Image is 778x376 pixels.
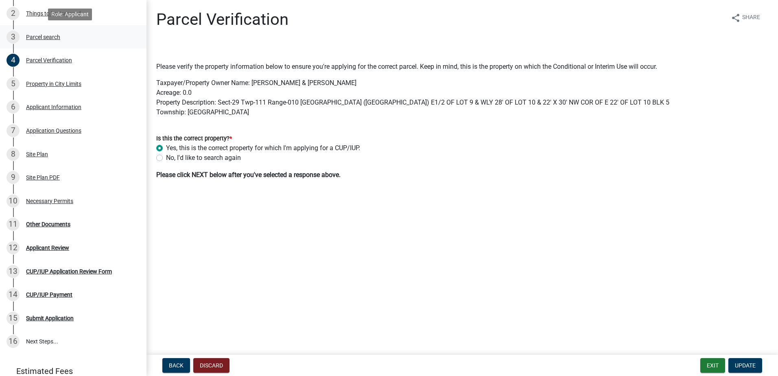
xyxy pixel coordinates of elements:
div: Necessary Permits [26,198,73,204]
p: Please verify the property information below to ensure you're applying for the correct parcel. Ke... [156,62,768,72]
div: 11 [7,218,20,231]
div: Applicant Information [26,104,81,110]
h1: Parcel Verification [156,10,288,29]
div: Applicant Review [26,245,69,251]
span: Share [742,13,760,23]
button: Back [162,358,190,373]
div: Parcel Verification [26,57,72,63]
div: CUP/IUP Payment [26,292,72,297]
div: Other Documents [26,221,70,227]
div: 15 [7,312,20,325]
div: Submit Application [26,315,74,321]
div: 16 [7,335,20,348]
button: Exit [700,358,725,373]
div: 10 [7,195,20,208]
strong: Please click NEXT below after you've selected a response above. [156,171,341,179]
div: Property in City Limits [26,81,81,87]
label: Yes, this is the correct property for which I'm applying for a CUP/IUP. [166,143,360,153]
div: 7 [7,124,20,137]
div: Application Questions [26,128,81,133]
p: Taxpayer/Property Owner Name: [PERSON_NAME] & [PERSON_NAME] Acreage: 0.0 Property Description: Se... [156,78,768,117]
div: Site Plan PDF [26,175,60,180]
label: Is this the correct property? [156,136,232,142]
div: 3 [7,31,20,44]
div: 12 [7,241,20,254]
span: Update [735,362,756,369]
label: No, I'd like to search again [166,153,241,163]
div: 6 [7,101,20,114]
div: 2 [7,7,20,20]
span: Back [169,362,184,369]
div: 8 [7,148,20,161]
button: Update [728,358,762,373]
div: 5 [7,77,20,90]
div: 9 [7,171,20,184]
i: share [731,13,741,23]
div: 14 [7,288,20,301]
div: 4 [7,54,20,67]
div: Things to be Aware of [26,11,81,16]
div: Parcel search [26,34,60,40]
div: Site Plan [26,151,48,157]
div: CUP/IUP Application Review Form [26,269,112,274]
button: shareShare [724,10,767,26]
div: Role: Applicant [48,9,92,20]
button: Discard [193,358,229,373]
div: 13 [7,265,20,278]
